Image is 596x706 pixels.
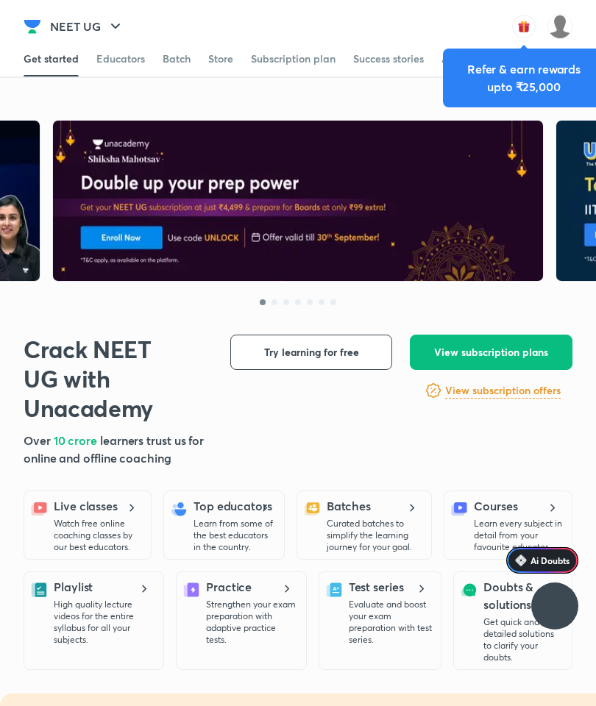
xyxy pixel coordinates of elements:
[251,41,336,76] a: Subscription plan
[206,578,252,596] h5: Practice
[194,518,275,553] p: Learn from some of the best educators in the country.
[41,12,133,41] button: NEET UG
[441,51,501,66] div: About exam
[434,345,548,360] span: View subscription plans
[208,51,233,66] div: Store
[163,51,191,66] div: Batch
[349,578,404,596] h5: Test series
[515,555,527,566] img: Icon
[506,547,578,574] a: Ai Doubts
[512,15,536,38] img: avatar
[483,578,563,613] h5: Doubts & solutions
[24,51,79,66] div: Get started
[96,41,145,76] a: Educators
[96,51,145,66] div: Educators
[445,382,561,399] a: View subscription offers
[230,335,392,370] button: Try learning for free
[327,518,422,553] p: Curated batches to simplify the learning journey for your goal.
[264,345,359,360] span: Try learning for free
[445,383,561,399] h6: View subscription offers
[24,18,41,35] img: Company Logo
[163,41,191,76] a: Batch
[441,41,501,76] a: About exam
[24,41,79,76] a: Get started
[54,599,155,646] p: High quality lecture videos for the entire syllabus for all your subjects.
[474,518,563,553] p: Learn every subject in detail from your favourite educator.
[531,555,570,566] span: Ai Doubts
[474,497,517,515] h5: Courses
[353,41,424,76] a: Success stories
[206,599,297,646] p: Strengthen your exam preparation with adaptive practice tests.
[547,14,572,39] img: Organic Chemistry
[353,51,424,66] div: Success stories
[54,578,93,596] h5: Playlist
[251,51,336,66] div: Subscription plan
[24,432,204,466] span: learners trust us for online and offline coaching
[483,616,563,663] p: Get quick and detailed solutions to clarify your doubts.
[455,60,593,96] div: Refer & earn rewards upto ₹25,000
[24,432,54,448] span: Over
[54,432,100,448] span: 10 crore
[194,497,272,515] h5: Top educators
[24,335,188,423] h1: Crack NEET UG with Unacademy
[208,41,233,76] a: Store
[410,335,572,370] button: View subscription plans
[349,599,432,646] p: Evaluate and boost your exam preparation with test series.
[54,518,142,553] p: Watch free online coaching classes by our best educators.
[54,497,118,515] h5: Live classes
[327,497,371,515] h5: Batches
